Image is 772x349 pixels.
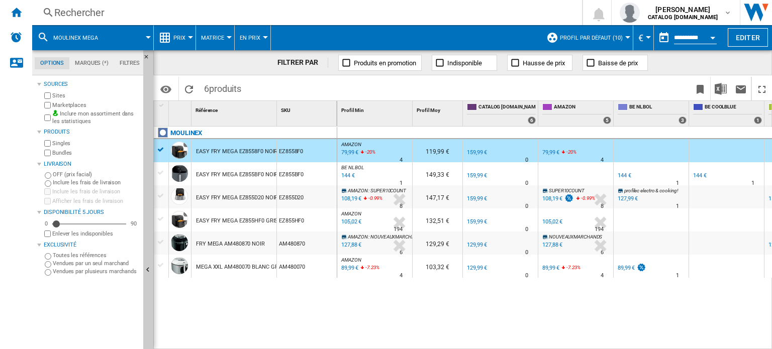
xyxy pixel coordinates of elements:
span: -0.99 [581,195,592,201]
div: 0 [42,220,50,227]
div: Prix [159,25,190,50]
div: Délai de livraison : 0 jour [525,178,528,188]
div: Référence Sort None [194,101,276,117]
div: EZ855HF0 [277,208,337,231]
img: excel-24x24.png [715,83,727,95]
md-tab-item: Options [35,57,69,69]
div: Sort None [415,101,462,117]
div: AM480870 [277,231,337,255]
div: 79,99 € [542,149,559,156]
div: Sort None [339,101,412,117]
div: Délai de livraison : 194 jours [394,224,403,235]
label: Inclure les frais de livraison [53,179,139,186]
div: 129,29 € [413,231,462,255]
div: € [638,25,648,50]
div: CATALOG [DOMAIN_NAME] 6 offers sold by CATALOG SEB.BE [465,101,538,126]
div: Disponibilité 5 Jours [44,208,139,216]
span: BE COOLBLUE [705,103,762,112]
div: 159,99 € [467,218,487,225]
div: 89,99 € [541,263,559,273]
button: Indisponible [432,55,497,71]
button: md-calendar [654,28,674,48]
label: Enlever les indisponibles [52,230,139,238]
div: Mise à jour : jeudi 21 août 2025 00:19 [340,240,361,250]
div: 103,32 € [413,255,462,278]
span: SUPER10COUNT [549,188,585,193]
span: -0.99 [368,195,379,201]
label: Singles [52,140,139,147]
div: Délai de livraison : 1 jour [676,271,679,281]
div: 127,99 € [618,195,638,202]
div: Profil par défaut (10) [546,25,628,50]
div: 105,02 € [542,218,562,225]
div: FRY MEGA AM480870 NOIR [196,232,265,256]
div: AM480070 [277,255,337,278]
span: profilec electro & cooking ! [624,188,679,193]
div: 159,99 € [465,194,487,204]
div: En Prix [240,25,265,50]
div: Cliquez pour filtrer sur cette marque [170,127,202,139]
div: 149,33 € [413,162,462,185]
div: 108,19 € [542,195,562,202]
div: 108,19 € [541,194,574,204]
span: -20 [365,149,372,155]
span: AMAZON [348,234,367,240]
div: Sort None [171,101,191,117]
span: Profil Moy [417,107,440,113]
div: Exclusivité [44,241,139,249]
span: -20 [566,149,573,155]
div: Délai de livraison : 0 jour [525,248,528,258]
div: 127,99 € [616,194,638,204]
input: Vendues par un seul marchand [45,261,51,268]
button: Recharger [179,77,199,100]
span: SKU [281,107,291,113]
i: % [565,263,571,275]
img: promotionV3.png [636,263,646,272]
img: alerts-logo.svg [10,31,22,43]
div: Délai de livraison : 4 jours [601,155,604,165]
div: Délai de livraison : 6 jours [400,248,403,258]
input: OFF (prix facial) [45,172,51,179]
div: 129,99 € [465,240,487,250]
span: 6 [199,77,246,98]
div: Délai de livraison : 6 jours [601,248,604,258]
label: Inclure les frais de livraison [52,188,139,195]
div: Délai de livraison : 1 jour [751,178,754,188]
div: 90 [128,220,139,227]
label: Inclure mon assortiment dans les statistiques [52,110,139,126]
div: 119,99 € [413,139,462,162]
i: % [565,148,571,160]
md-tab-item: Marques (*) [69,57,114,69]
button: Options [156,80,176,98]
div: 159,99 € [467,172,487,179]
div: Délai de livraison : 0 jour [525,271,528,281]
button: Plein écran [752,77,772,100]
span: AMAZON [341,257,361,263]
div: Délai de livraison : 0 jour [525,224,528,235]
span: moulinex mega [53,35,98,41]
label: Marketplaces [52,101,139,109]
div: Sort None [194,101,276,117]
label: Vendues par un seul marchand [53,260,139,267]
input: Toutes les références [45,253,51,260]
div: Délai de livraison : 0 jour [525,201,528,211]
div: MEGA XXL AM480070 BLANC GRIS [196,256,283,279]
div: Délai de livraison : 4 jours [601,271,604,281]
img: promotionV3.png [564,194,574,202]
button: Masquer [143,50,155,68]
span: En Prix [240,35,260,41]
img: mysite-bg-18x18.png [52,110,58,116]
i: % [367,194,373,206]
img: profile.jpg [620,3,640,23]
div: Délai de livraison : 1 jour [676,201,679,211]
div: 1 offers sold by BE COOLBLUE [754,117,762,124]
div: Délai de livraison : 4 jours [400,271,403,281]
div: 127,88 € [542,242,562,248]
div: Profil Moy Sort None [415,101,462,117]
div: 6 offers sold by CATALOG SEB.BE [528,117,536,124]
div: 159,99 € [467,149,487,156]
label: Afficher les frais de livraison [52,197,139,205]
span: AMAZON [348,188,367,193]
label: Sites [52,92,139,99]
